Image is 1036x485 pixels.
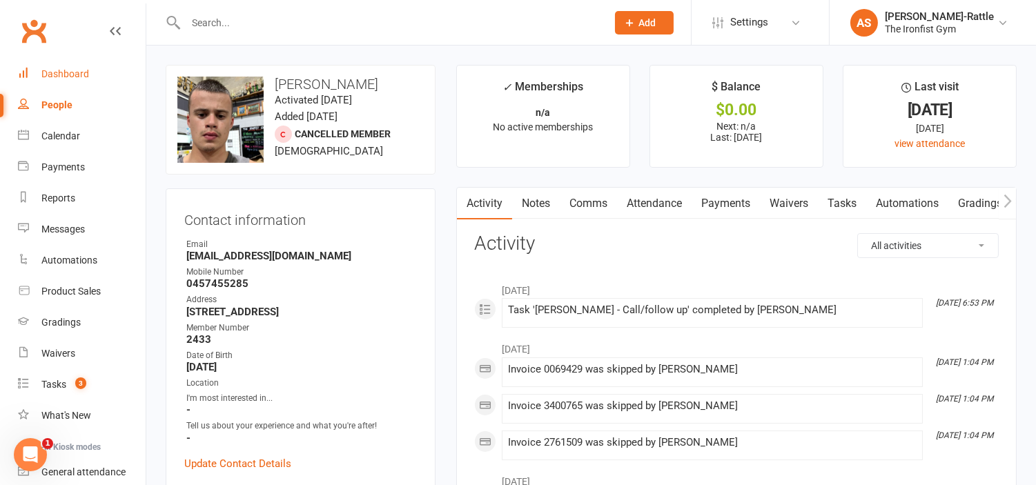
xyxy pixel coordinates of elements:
a: Product Sales [18,276,146,307]
span: 1 [42,438,53,449]
div: What's New [41,410,91,421]
div: Last visit [901,78,959,103]
span: Cancelled member [295,128,391,139]
img: image1730264338.png [177,77,264,163]
div: Memberships [502,78,583,103]
a: What's New [18,400,146,431]
div: Tell us about your experience and what you're after! [186,419,417,433]
a: Activity [457,188,512,219]
a: Comms [560,188,617,219]
input: Search... [182,13,597,32]
a: Payments [692,188,760,219]
div: Tasks [41,379,66,390]
a: Gradings [18,307,146,338]
div: Automations [41,255,97,266]
div: Calendar [41,130,80,141]
strong: 0457455285 [186,277,417,290]
i: ✓ [502,81,511,94]
time: Activated [DATE] [275,94,352,106]
li: [DATE] [474,335,999,357]
div: The Ironfist Gym [885,23,994,35]
i: [DATE] 1:04 PM [936,357,993,367]
a: Tasks [818,188,866,219]
time: Added [DATE] [275,110,338,123]
div: People [41,99,72,110]
div: Gradings [41,317,81,328]
a: Clubworx [17,14,51,48]
div: Date of Birth [186,349,417,362]
div: Invoice 2761509 was skipped by [PERSON_NAME] [508,437,917,448]
div: General attendance [41,466,126,477]
h3: Activity [474,233,999,255]
div: AS [850,9,878,37]
span: Add [639,17,656,28]
a: Attendance [617,188,692,219]
h3: Contact information [184,207,417,228]
strong: - [186,432,417,444]
div: [DATE] [856,121,1004,136]
strong: [EMAIL_ADDRESS][DOMAIN_NAME] [186,250,417,262]
a: Messages [18,214,146,245]
span: 3 [75,377,86,389]
div: Email [186,238,417,251]
div: [DATE] [856,103,1004,117]
h3: [PERSON_NAME] [177,77,424,92]
div: Address [186,293,417,306]
div: Reports [41,192,75,204]
a: Automations [866,188,948,219]
div: Waivers [41,348,75,359]
div: Invoice 3400765 was skipped by [PERSON_NAME] [508,400,917,412]
strong: [STREET_ADDRESS] [186,306,417,318]
a: Reports [18,183,146,214]
a: Tasks 3 [18,369,146,400]
div: Product Sales [41,286,101,297]
div: Member Number [186,321,417,335]
iframe: Intercom live chat [14,438,47,471]
a: Waivers [760,188,818,219]
strong: n/a [536,107,550,118]
div: [PERSON_NAME]-Rattle [885,10,994,23]
div: $ Balance [712,78,761,103]
a: Notes [512,188,560,219]
div: Messages [41,224,85,235]
i: [DATE] 1:04 PM [936,430,993,440]
span: Settings [730,7,768,38]
a: Waivers [18,338,146,369]
div: Mobile Number [186,266,417,279]
a: People [18,90,146,121]
strong: 2433 [186,333,417,346]
div: I'm most interested in... [186,392,417,405]
div: Payments [41,161,85,172]
strong: [DATE] [186,361,417,373]
a: Update Contact Details [184,455,291,472]
li: [DATE] [474,276,999,298]
a: Dashboard [18,59,146,90]
a: Calendar [18,121,146,152]
i: [DATE] 1:04 PM [936,394,993,404]
a: Payments [18,152,146,183]
div: $0.00 [663,103,810,117]
span: [DEMOGRAPHIC_DATA] [275,145,383,157]
p: Next: n/a Last: [DATE] [663,121,810,143]
a: view attendance [895,138,965,149]
span: No active memberships [493,121,593,132]
i: [DATE] 6:53 PM [936,298,993,308]
div: Invoice 0069429 was skipped by [PERSON_NAME] [508,364,917,375]
button: Add [615,11,674,34]
strong: - [186,404,417,416]
div: Task '[PERSON_NAME] - Call/follow up' completed by [PERSON_NAME] [508,304,917,316]
div: Dashboard [41,68,89,79]
a: Automations [18,245,146,276]
div: Location [186,377,417,390]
